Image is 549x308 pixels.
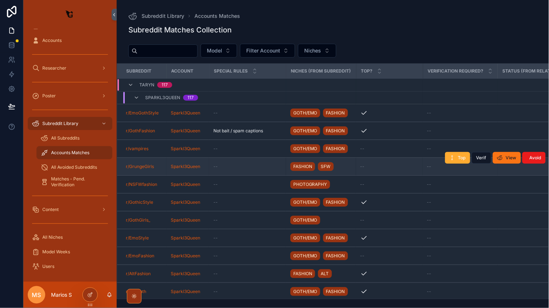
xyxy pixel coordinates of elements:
[28,34,112,47] a: Accounts
[213,253,218,259] span: --
[290,286,352,297] a: GOTH/EMOFASHION
[51,150,89,156] span: Accounts Matches
[290,198,320,207] a: GOTH/EMO
[126,199,162,205] a: r/GothicStyle
[213,146,218,152] span: --
[126,199,153,205] a: r/GothicStyle
[427,128,432,134] span: --
[290,179,352,190] a: PHOTOGRAPHY
[213,110,218,116] span: --
[171,271,200,277] a: Sparkl3Queen
[290,125,352,137] a: GOTH/EMOFASHION
[171,146,200,152] span: Sparkl3Queen
[290,268,352,280] a: FASHIONALT
[42,65,66,71] span: Researcher
[213,146,282,152] a: --
[126,253,162,259] a: r/EmoFashion
[427,235,493,241] a: --
[290,144,320,153] a: GOTH/EMO
[360,182,365,187] span: --
[171,199,205,205] a: Sparkl3Queen
[126,271,162,277] a: r/AltFashion
[171,182,200,187] a: Sparkl3Queen
[36,161,112,174] a: All Avoided Subreddits
[326,110,345,116] span: FASHION
[293,253,317,259] span: GOTH/EMO
[290,252,320,260] a: GOTH/EMO
[51,291,72,299] p: Marios S
[28,231,112,244] a: All Niches
[304,47,321,54] span: Niches
[427,146,432,152] span: --
[213,199,282,205] a: --
[427,289,493,295] a: --
[171,235,200,241] a: Sparkl3Queen
[128,25,232,35] h1: Subreddit Matches Collection
[472,152,491,164] button: Verif
[321,164,331,169] span: SFW
[171,68,194,74] span: Account
[293,217,317,223] span: GOTH/EMO
[171,253,200,259] a: Sparkl3Queen
[126,289,162,295] a: r/Alt_Goth
[427,253,432,259] span: --
[360,217,418,223] a: --
[42,207,59,213] span: Content
[171,217,200,223] a: Sparkl3Queen
[290,161,352,172] a: FASHIONSFW
[326,253,345,259] span: FASHION
[213,164,282,169] a: --
[139,82,154,88] span: Taryn
[290,162,315,171] a: FASHION
[126,271,151,277] span: r/AltFashion
[126,217,150,223] a: r/GothGirls_
[290,234,320,242] a: GOTH/EMO
[126,235,149,241] a: r/EmoStyle
[361,68,373,74] span: Top?
[171,253,205,259] a: Sparkl3Queen
[51,135,80,141] span: All Subreddits
[171,128,200,134] a: Sparkl3Queen
[126,289,146,295] a: r/Alt_Goth
[126,164,154,169] a: r/GrungeGirls
[36,175,112,188] a: Matches - Pend. Verification
[321,271,329,277] span: ALT
[207,47,222,54] span: Model
[246,47,280,54] span: Filter Account
[126,182,157,187] a: r/NSFWfashion
[126,128,155,134] a: r/GothFashion
[326,289,345,295] span: FASHION
[290,250,352,262] a: GOTH/EMOFASHION
[32,291,41,299] span: MS
[290,287,320,296] a: GOTH/EMO
[36,132,112,145] a: All Subreddits
[427,199,432,205] span: --
[126,164,162,169] a: r/GrungeGirls
[171,128,205,134] a: Sparkl3Queen
[171,110,205,116] a: Sparkl3Queen
[298,44,336,58] button: Select Button
[187,95,194,101] div: 117
[213,235,282,241] a: --
[171,164,200,169] span: Sparkl3Queen
[360,146,418,152] a: --
[493,152,521,164] button: View
[427,271,432,277] span: --
[126,128,162,134] a: r/GothFashion
[326,235,345,241] span: FASHION
[162,82,168,88] div: 117
[427,110,432,116] span: --
[323,126,348,135] a: FASHION
[171,110,200,116] a: Sparkl3Queen
[427,271,493,277] a: --
[318,162,334,171] a: SFW
[171,182,205,187] a: Sparkl3Queen
[213,128,263,134] span: Not bait / spam captions
[194,12,240,20] span: Accounts Matches
[128,12,184,20] a: Subreddit Library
